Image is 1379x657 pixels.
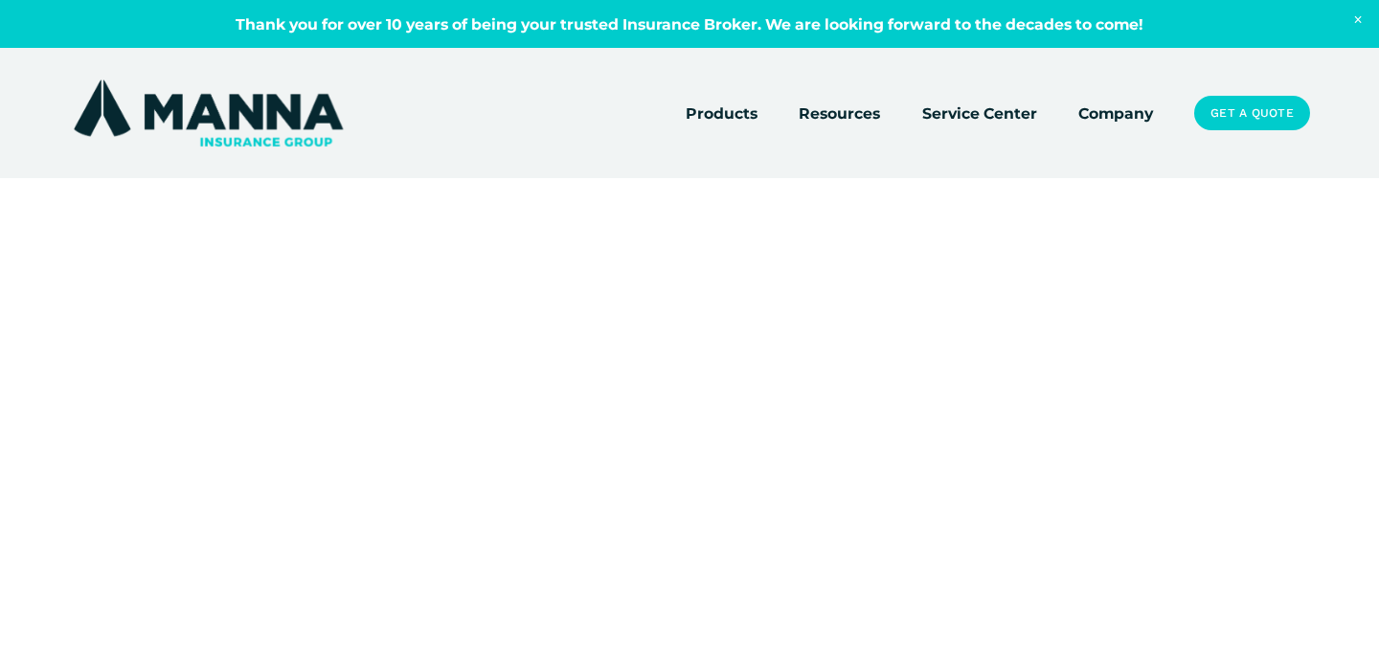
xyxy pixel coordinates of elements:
[799,102,880,125] span: Resources
[799,100,880,126] a: folder dropdown
[1194,96,1310,130] a: Get a Quote
[69,76,348,150] img: Manna Insurance Group
[686,100,757,126] a: folder dropdown
[686,102,757,125] span: Products
[922,100,1037,126] a: Service Center
[1078,100,1153,126] a: Company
